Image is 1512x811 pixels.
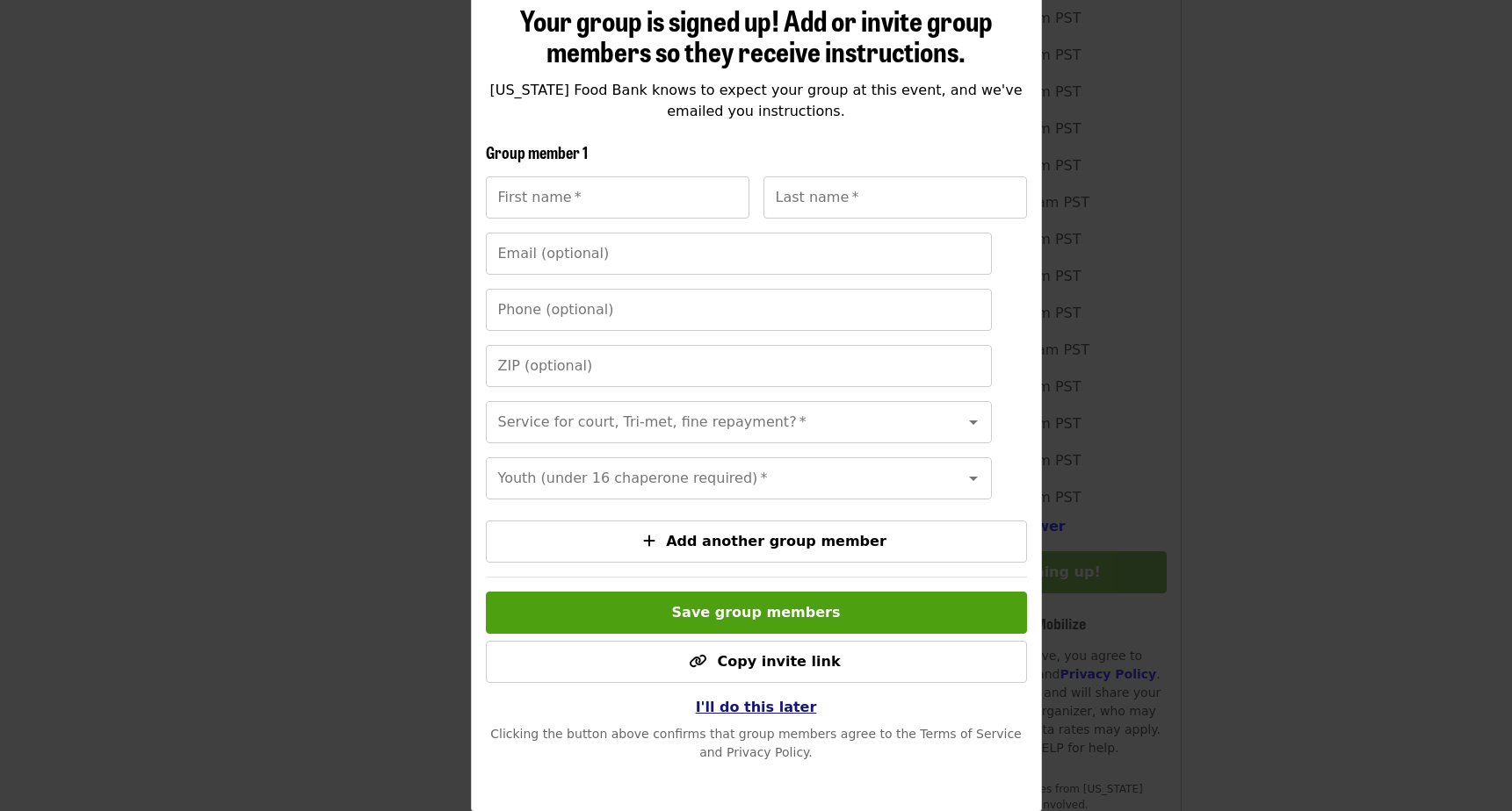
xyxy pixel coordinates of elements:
[696,699,817,715] span: I'll do this later
[763,176,1027,219] input: Last name
[486,233,992,275] input: Email (optional)
[961,410,986,434] button: Open
[486,345,992,387] input: ZIP (optional)
[961,466,986,491] button: Open
[689,653,706,670] i: link icon
[486,641,1027,683] button: Copy invite link
[643,533,655,549] i: plus icon
[486,520,1027,563] button: Add another group member
[489,82,1022,119] span: [US_STATE] Food Bank knows to expect your group at this event, and we've emailed you instructions.
[717,653,840,670] span: Copy invite link
[682,690,831,725] button: I'll do this later
[486,140,588,163] span: Group member 1
[486,176,749,219] input: First name
[486,592,1027,634] button: Save group members
[490,727,1022,759] span: Clicking the button above confirms that group members agree to the Terms of Service and Privacy P...
[672,604,841,621] span: Save group members
[666,533,886,549] span: Add another group member
[486,289,992,331] input: Phone (optional)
